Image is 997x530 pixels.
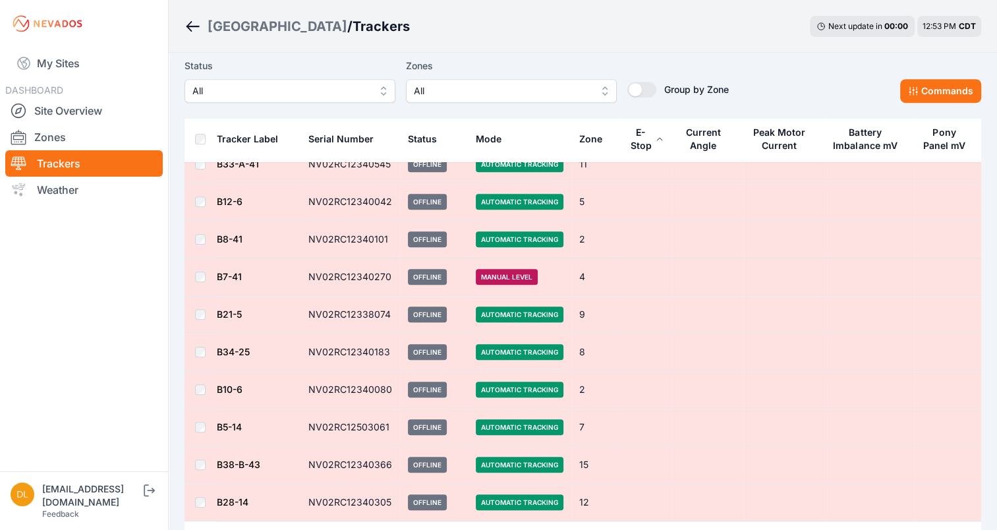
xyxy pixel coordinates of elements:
[408,132,437,146] div: Status
[832,126,899,152] div: Battery Imbalance mV
[476,307,563,322] span: Automatic Tracking
[408,307,447,322] span: Offline
[42,483,141,509] div: [EMAIL_ADDRESS][DOMAIN_NAME]
[217,496,248,508] a: B28-14
[217,271,242,282] a: B7-41
[300,446,400,484] td: NV02RC12340366
[571,409,621,446] td: 7
[5,177,163,203] a: Weather
[300,258,400,296] td: NV02RC12340270
[832,117,907,162] button: Battery Imbalance mV
[308,123,384,155] button: Serial Number
[5,47,163,79] a: My Sites
[900,79,981,103] button: Commands
[300,484,400,521] td: NV02RC12340305
[571,446,621,484] td: 15
[571,484,621,521] td: 12
[192,83,369,99] span: All
[42,509,79,519] a: Feedback
[476,194,563,210] span: Automatic Tracking
[185,79,395,103] button: All
[217,196,242,207] a: B12-6
[185,58,395,74] label: Status
[579,123,613,155] button: Zone
[571,296,621,334] td: 9
[476,269,538,285] span: Manual Level
[923,117,973,162] button: Pony Panel mV
[11,13,84,34] img: Nevados
[571,183,621,221] td: 5
[5,150,163,177] a: Trackers
[476,494,563,510] span: Automatic Tracking
[751,126,808,152] div: Peak Motor Current
[308,132,374,146] div: Serial Number
[347,17,353,36] span: /
[408,194,447,210] span: Offline
[828,21,882,31] span: Next update in
[571,258,621,296] td: 4
[408,344,447,360] span: Offline
[476,382,563,398] span: Automatic Tracking
[414,83,590,99] span: All
[884,21,908,32] div: 00 : 00
[5,98,163,124] a: Site Overview
[217,459,260,470] a: B38-B-43
[217,233,242,245] a: B8-41
[353,17,410,36] h3: Trackers
[571,371,621,409] td: 2
[217,346,250,357] a: B34-25
[571,334,621,371] td: 8
[923,21,956,31] span: 12:53 PM
[185,9,410,44] nav: Breadcrumb
[408,156,447,172] span: Offline
[408,457,447,473] span: Offline
[5,84,63,96] span: DASHBOARD
[5,124,163,150] a: Zones
[408,123,447,155] button: Status
[300,146,400,183] td: NV02RC12340545
[571,221,621,258] td: 2
[408,382,447,398] span: Offline
[300,409,400,446] td: NV02RC12503061
[408,494,447,510] span: Offline
[217,421,242,432] a: B5-14
[629,117,664,162] button: E-Stop
[408,231,447,247] span: Offline
[679,117,735,162] button: Current Angle
[476,344,563,360] span: Automatic Tracking
[959,21,976,31] span: CDT
[406,79,617,103] button: All
[476,132,501,146] div: Mode
[406,58,617,74] label: Zones
[11,483,34,506] img: dlay@prim.com
[751,117,816,162] button: Peak Motor Current
[408,419,447,435] span: Offline
[408,269,447,285] span: Offline
[629,126,653,152] div: E-Stop
[664,84,729,95] span: Group by Zone
[476,419,563,435] span: Automatic Tracking
[300,183,400,221] td: NV02RC12340042
[217,158,259,169] a: B33-A-41
[923,126,965,152] div: Pony Panel mV
[217,384,242,395] a: B10-6
[217,309,242,320] a: B21-5
[217,123,289,155] button: Tracker Label
[679,126,727,152] div: Current Angle
[300,334,400,371] td: NV02RC12340183
[476,231,563,247] span: Automatic Tracking
[217,132,278,146] div: Tracker Label
[208,17,347,36] a: [GEOGRAPHIC_DATA]
[579,132,602,146] div: Zone
[300,221,400,258] td: NV02RC12340101
[476,156,563,172] span: Automatic Tracking
[476,457,563,473] span: Automatic Tracking
[300,296,400,334] td: NV02RC12338074
[476,123,512,155] button: Mode
[571,146,621,183] td: 11
[300,371,400,409] td: NV02RC12340080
